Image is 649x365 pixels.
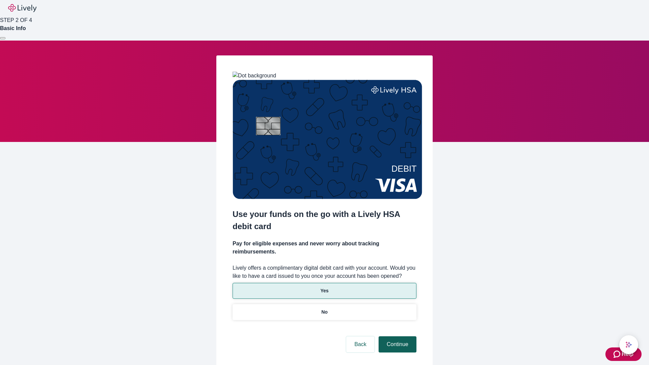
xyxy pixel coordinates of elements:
img: Lively [8,4,37,12]
button: Yes [233,283,416,299]
span: Help [622,350,633,358]
h2: Use your funds on the go with a Lively HSA debit card [233,208,416,233]
button: Zendesk support iconHelp [605,347,642,361]
p: No [321,309,328,316]
svg: Lively AI Assistant [625,341,632,348]
button: Back [346,336,375,352]
svg: Zendesk support icon [614,350,622,358]
button: No [233,304,416,320]
p: Yes [320,287,329,294]
h4: Pay for eligible expenses and never worry about tracking reimbursements. [233,240,416,256]
img: Dot background [233,72,276,80]
button: Continue [379,336,416,352]
img: Debit card [233,80,422,199]
button: chat [619,335,638,354]
label: Lively offers a complimentary digital debit card with your account. Would you like to have a card... [233,264,416,280]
